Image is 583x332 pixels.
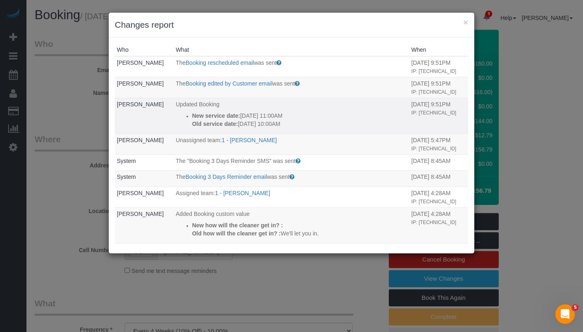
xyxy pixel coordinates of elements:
[267,174,289,180] span: was sent
[117,190,164,196] a: [PERSON_NAME]
[222,137,277,143] a: 1 - [PERSON_NAME]
[409,207,468,243] td: When
[463,18,468,26] button: ×
[409,56,468,77] td: When
[115,187,174,207] td: Who
[254,59,276,66] span: was sent
[215,190,270,196] a: 1 - [PERSON_NAME]
[411,220,456,225] small: IP: [TECHNICAL_ID]
[409,171,468,187] td: When
[176,101,219,108] span: Updated Booking
[117,80,164,87] a: [PERSON_NAME]
[411,199,456,204] small: IP: [TECHNICAL_ID]
[409,98,468,134] td: When
[176,211,250,217] span: Added Booking custom value
[117,174,136,180] a: System
[409,134,468,154] td: When
[555,304,575,324] iframe: Intercom live chat
[192,112,240,119] strong: New service date:
[117,211,164,217] a: [PERSON_NAME]
[117,158,136,164] a: System
[117,137,164,143] a: [PERSON_NAME]
[176,137,222,143] span: Unassigned team:
[192,222,283,229] strong: New how will the cleaner get in? :
[192,230,281,237] strong: Old how will the cleaner get in? :
[192,229,408,237] p: We'll let you in.
[272,80,295,87] span: was sent
[186,80,272,87] a: Booking edited by Customer email
[176,80,186,87] span: The
[117,246,164,253] a: [PERSON_NAME]
[176,174,186,180] span: The
[115,134,174,154] td: Who
[409,187,468,207] td: When
[117,101,164,108] a: [PERSON_NAME]
[176,59,186,66] span: The
[174,243,410,279] td: What
[115,44,174,56] th: Who
[174,134,410,154] td: What
[411,146,456,152] small: IP: [TECHNICAL_ID]
[192,112,408,120] p: [DATE] 11:00AM
[174,44,410,56] th: What
[115,171,174,187] td: Who
[115,154,174,171] td: Who
[409,154,468,171] td: When
[115,207,174,243] td: Who
[192,121,238,127] strong: Old service date:
[115,19,468,31] h3: Changes report
[192,120,408,128] p: [DATE] 10:00AM
[174,77,410,98] td: What
[174,187,410,207] td: What
[409,44,468,56] th: When
[186,59,254,66] a: Booking rescheduled email
[115,243,174,279] td: Who
[109,13,474,253] sui-modal: Changes report
[176,190,215,196] span: Assigned team:
[115,77,174,98] td: Who
[174,154,410,171] td: What
[174,56,410,77] td: What
[115,98,174,134] td: Who
[186,174,267,180] a: Booking 3 Days Reminder email
[117,59,164,66] a: [PERSON_NAME]
[115,56,174,77] td: Who
[409,243,468,279] td: When
[174,207,410,243] td: What
[176,158,296,164] span: The "Booking 3 Days Reminder SMS" was sent
[176,246,250,253] span: Added Booking custom value
[411,110,456,116] small: IP: [TECHNICAL_ID]
[174,98,410,134] td: What
[174,171,410,187] td: What
[411,89,456,95] small: IP: [TECHNICAL_ID]
[411,68,456,74] small: IP: [TECHNICAL_ID]
[572,304,579,311] span: 5
[409,77,468,98] td: When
